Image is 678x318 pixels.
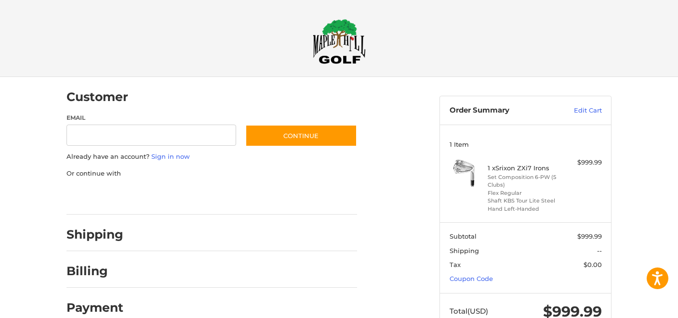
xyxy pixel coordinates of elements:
[145,188,217,205] iframe: PayPal-paylater
[66,152,357,162] p: Already have an account?
[553,106,602,115] a: Edit Cart
[584,261,602,268] span: $0.00
[450,106,553,115] h3: Order Summary
[66,264,123,279] h2: Billing
[151,153,190,160] a: Sign in now
[245,125,357,147] button: Continue
[66,114,236,122] label: Email
[488,173,561,189] li: Set Composition 6-PW (5 Clubs)
[64,188,136,205] iframe: PayPal-paypal
[450,247,479,254] span: Shipping
[450,140,602,148] h3: 1 Item
[313,19,366,64] img: Maple Hill Golf
[66,169,357,178] p: Or continue with
[450,275,493,282] a: Coupon Code
[66,300,123,315] h2: Payment
[564,158,602,167] div: $999.99
[66,227,123,242] h2: Shipping
[450,261,461,268] span: Tax
[227,188,299,205] iframe: PayPal-venmo
[597,247,602,254] span: --
[66,89,128,104] h2: Customer
[488,164,561,172] h4: 1 x Srixon ZXi7 Irons
[488,197,561,205] li: Shaft KBS Tour Lite Steel
[488,205,561,213] li: Hand Left-Handed
[450,232,477,240] span: Subtotal
[488,189,561,197] li: Flex Regular
[577,232,602,240] span: $999.99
